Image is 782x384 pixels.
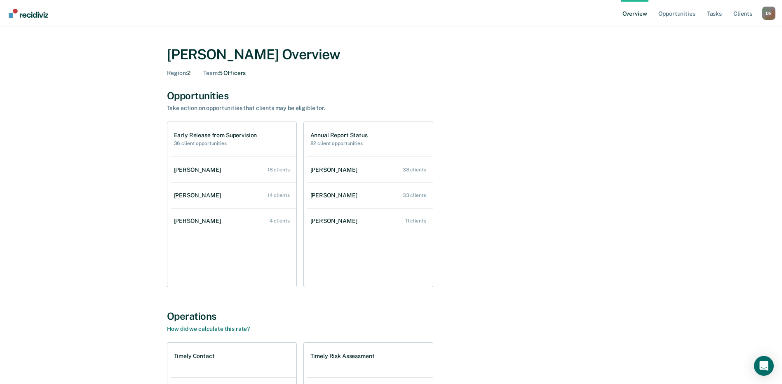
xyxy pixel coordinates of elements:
[9,9,48,18] img: Recidiviz
[203,70,246,77] div: 5 Officers
[174,166,224,173] div: [PERSON_NAME]
[403,192,426,198] div: 33 clients
[405,218,426,224] div: 11 clients
[174,353,215,360] h1: Timely Contact
[307,158,433,182] a: [PERSON_NAME] 38 clients
[171,209,296,233] a: [PERSON_NAME] 4 clients
[174,218,224,225] div: [PERSON_NAME]
[310,166,361,173] div: [PERSON_NAME]
[307,209,433,233] a: [PERSON_NAME] 11 clients
[167,46,615,63] div: [PERSON_NAME] Overview
[167,70,187,76] span: Region :
[270,218,290,224] div: 4 clients
[268,192,290,198] div: 14 clients
[174,192,224,199] div: [PERSON_NAME]
[174,132,257,139] h1: Early Release from Supervision
[167,310,615,322] div: Operations
[310,218,361,225] div: [PERSON_NAME]
[762,7,775,20] div: D S
[310,140,368,146] h2: 82 client opportunities
[171,184,296,207] a: [PERSON_NAME] 14 clients
[174,140,257,146] h2: 36 client opportunities
[403,167,426,173] div: 38 clients
[310,192,361,199] div: [PERSON_NAME]
[268,167,290,173] div: 18 clients
[167,90,615,102] div: Opportunities
[762,7,775,20] button: Profile dropdown button
[310,132,368,139] h1: Annual Report Status
[754,356,774,376] div: Open Intercom Messenger
[307,184,433,207] a: [PERSON_NAME] 33 clients
[310,353,375,360] h1: Timely Risk Assessment
[167,325,250,332] a: How did we calculate this rate?
[167,105,456,112] div: Take action on opportunities that clients may be eligible for.
[167,70,190,77] div: 2
[171,158,296,182] a: [PERSON_NAME] 18 clients
[203,70,218,76] span: Team :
